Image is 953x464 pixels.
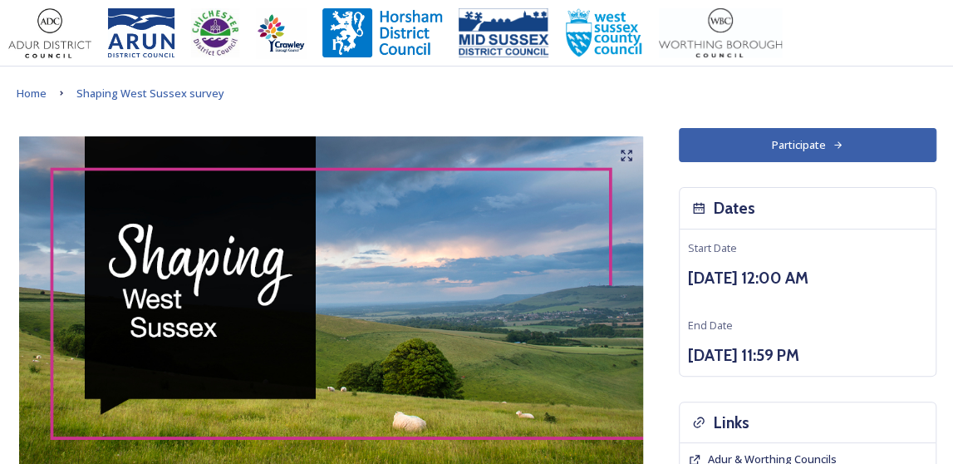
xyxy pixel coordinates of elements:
img: CDC%20Logo%20-%20you%20may%20have%20a%20better%20version.jpg [191,8,239,58]
h3: Links [714,411,749,435]
span: Home [17,86,47,101]
img: Crawley%20BC%20logo.jpg [256,8,306,58]
h3: [DATE] 12:00 AM [688,266,927,290]
h3: Dates [714,196,755,220]
a: Home [17,83,47,103]
img: Adur%20logo%20%281%29.jpeg [8,8,91,58]
img: Arun%20District%20Council%20logo%20blue%20CMYK.jpg [108,8,174,58]
img: Worthing_Adur%20%281%29.jpg [659,8,782,58]
h3: [DATE] 11:59 PM [688,343,927,368]
span: Start Date [688,240,737,255]
a: Shaping West Sussex survey [76,83,224,103]
span: Shaping West Sussex survey [76,86,224,101]
img: WSCCPos-Spot-25mm.jpg [565,8,643,58]
img: 150ppimsdc%20logo%20blue.png [459,8,548,58]
img: Horsham%20DC%20Logo.jpg [322,8,442,58]
button: Participate [679,128,936,162]
span: End Date [688,318,733,333]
